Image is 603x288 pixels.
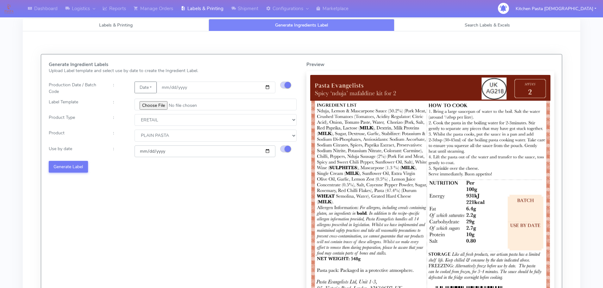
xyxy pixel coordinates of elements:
[23,19,580,31] ul: Tabs
[108,82,130,95] div: :
[511,2,601,15] button: Kitchen Pasta [DEMOGRAPHIC_DATA]
[49,62,297,67] h5: Generate Ingredient Labels
[108,114,130,126] div: :
[44,145,108,157] div: Use by date
[465,22,510,28] span: Search Labels & Excels
[108,99,130,110] div: :
[44,130,108,141] div: Product
[49,161,88,173] button: Generate Label
[44,114,108,126] div: Product Type
[44,82,108,95] div: Production Date / Batch Code
[108,145,130,157] div: :
[49,67,297,74] p: Upload Label template and select use by date to create the Ingredient Label.
[135,82,156,93] button: Date
[44,99,108,110] div: Label Template
[306,62,555,67] h5: Preview
[99,22,133,28] span: Labels & Printing
[275,22,328,28] span: Generate Ingredients Label
[108,130,130,141] div: :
